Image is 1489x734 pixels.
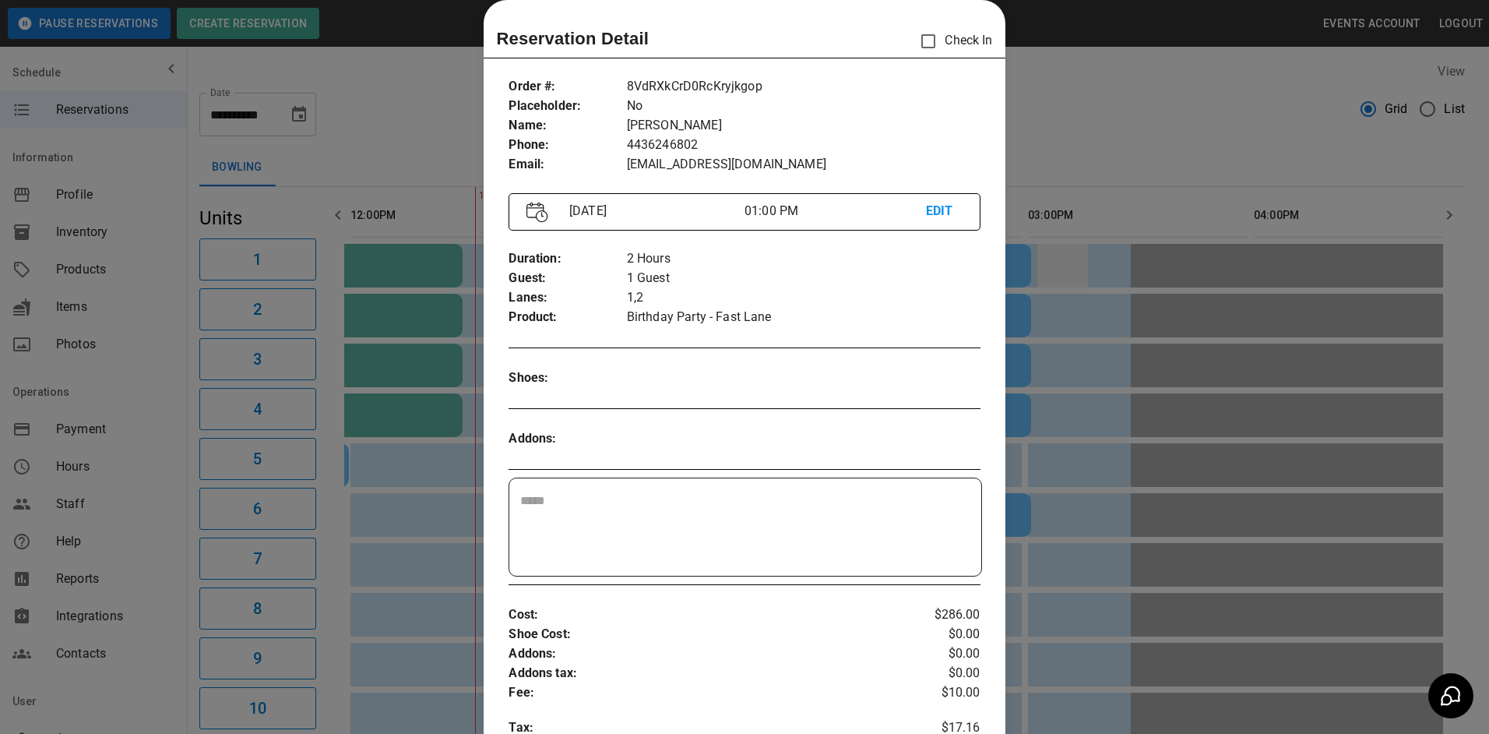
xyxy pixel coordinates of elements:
p: Guest : [509,269,626,288]
p: Reservation Detail [496,26,649,51]
p: [PERSON_NAME] [627,116,980,136]
p: 4436246802 [627,136,980,155]
p: Duration : [509,249,626,269]
p: [DATE] [563,202,744,221]
p: $10.00 [902,683,980,703]
p: 1,2 [627,288,980,308]
p: $286.00 [902,605,980,625]
p: Name : [509,116,626,136]
p: Lanes : [509,288,626,308]
img: Vector [526,202,548,223]
p: No [627,97,980,116]
p: Placeholder : [509,97,626,116]
p: $0.00 [902,664,980,683]
p: Shoes : [509,369,626,388]
p: Birthday Party - Fast Lane [627,308,980,327]
p: Addons : [509,644,901,664]
p: Addons tax : [509,664,901,683]
p: Product : [509,308,626,327]
p: Shoe Cost : [509,625,901,644]
p: 1 Guest [627,269,980,288]
p: Phone : [509,136,626,155]
p: $0.00 [902,625,980,644]
p: Email : [509,155,626,175]
p: Cost : [509,605,901,625]
p: 01:00 PM [744,202,926,221]
p: 2 Hours [627,249,980,269]
p: Check In [912,25,992,58]
p: Fee : [509,683,901,703]
p: $0.00 [902,644,980,664]
p: Order # : [509,77,626,97]
p: 8VdRXkCrD0RcKryjkgop [627,77,980,97]
p: Addons : [509,429,626,449]
p: [EMAIL_ADDRESS][DOMAIN_NAME] [627,155,980,175]
p: EDIT [926,202,963,221]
